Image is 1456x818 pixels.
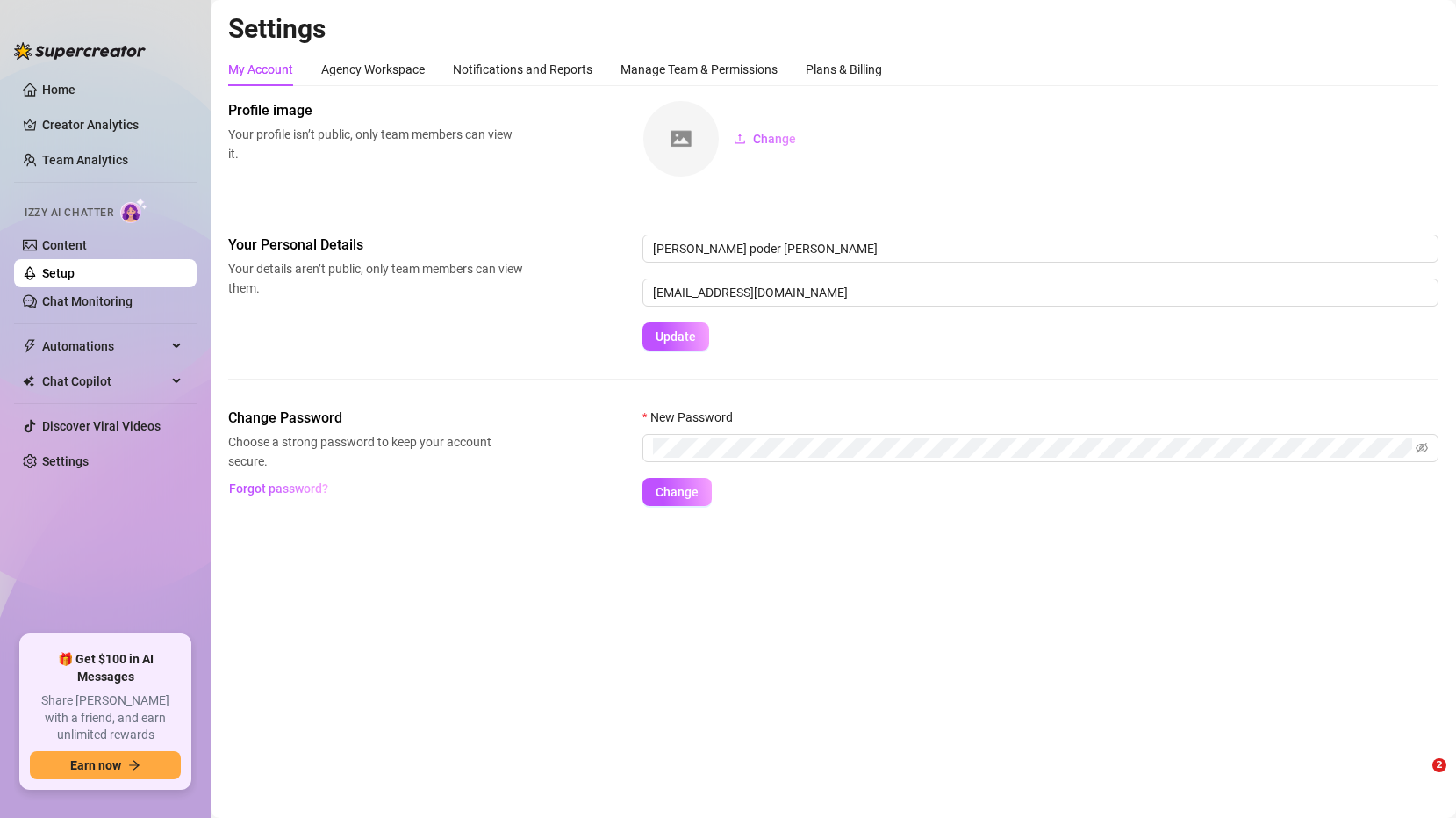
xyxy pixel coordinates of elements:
span: Izzy AI Chatter [25,205,113,221]
a: Discover Viral Videos [42,419,161,433]
span: Change [753,132,796,146]
button: Change [720,125,810,153]
div: Notifications and Reports [453,60,592,79]
span: upload [734,133,746,145]
span: Share [PERSON_NAME] with a friend, and earn unlimited rewards [30,692,181,744]
img: Chat Copilot [23,375,34,387]
span: 🎁 Get $100 in AI Messages [30,651,181,685]
span: Your Personal Details [228,235,523,256]
span: Change Password [228,408,523,429]
h2: Settings [228,12,1438,46]
button: Update [642,322,709,351]
span: Choose a strong password to keep your account secure. [228,432,523,471]
img: AI Chatter [120,198,147,223]
a: Team Analytics [42,153,128,167]
a: Chat Monitoring [42,294,133,308]
img: logo-BBDzfeDw.svg [14,42,146,60]
iframe: Intercom live chat [1396,758,1438,800]
span: Automations [42,332,167,360]
span: Change [656,485,699,499]
button: Forgot password? [228,474,328,503]
label: New Password [642,408,744,427]
span: Your profile isn’t public, only team members can view it. [228,125,523,163]
input: Enter name [642,235,1438,263]
a: Content [42,238,87,252]
span: 2 [1432,758,1446,772]
span: arrow-right [128,759,140,771]
input: Enter new email [642,279,1438,307]
span: Update [656,329,696,344]
span: thunderbolt [23,339,37,353]
span: Chat Copilot [42,367,167,395]
a: Home [42,83,75,97]
img: square-placeholder.png [643,101,719,177]
button: Change [642,478,712,506]
div: Agency Workspace [321,60,425,79]
a: Settings [42,454,89,468]
a: Setup [42,266,75,280]
div: Manage Team & Permissions [620,60,778,79]
button: Earn nowarrow-right [30,751,181,779]
input: New Password [653,438,1412,458]
div: My Account [228,60,293,79]
a: Creator Analytics [42,111,183,139]
span: Forgot password? [229,481,328,496]
span: eye-invisible [1416,442,1428,454]
span: Profile image [228,100,523,121]
span: Earn now [70,758,121,772]
div: Plans & Billing [806,60,882,79]
span: Your details aren’t public, only team members can view them. [228,259,523,298]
